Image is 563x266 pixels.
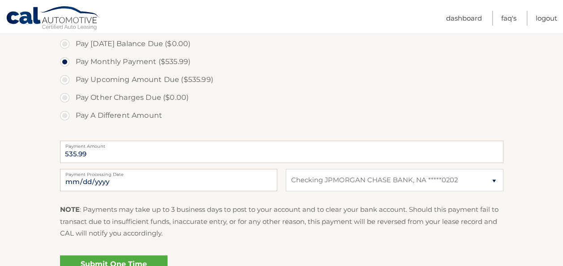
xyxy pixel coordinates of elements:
[60,107,503,124] label: Pay A Different Amount
[60,89,503,107] label: Pay Other Charges Due ($0.00)
[536,11,557,26] a: Logout
[60,35,503,53] label: Pay [DATE] Balance Due ($0.00)
[6,6,100,32] a: Cal Automotive
[60,205,80,214] strong: NOTE
[60,204,503,239] p: : Payments may take up to 3 business days to post to your account and to clear your bank account....
[60,169,277,191] input: Payment Date
[60,141,503,148] label: Payment Amount
[60,53,503,71] label: Pay Monthly Payment ($535.99)
[501,11,516,26] a: FAQ's
[60,169,277,176] label: Payment Processing Date
[60,71,503,89] label: Pay Upcoming Amount Due ($535.99)
[446,11,482,26] a: Dashboard
[60,141,503,163] input: Payment Amount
